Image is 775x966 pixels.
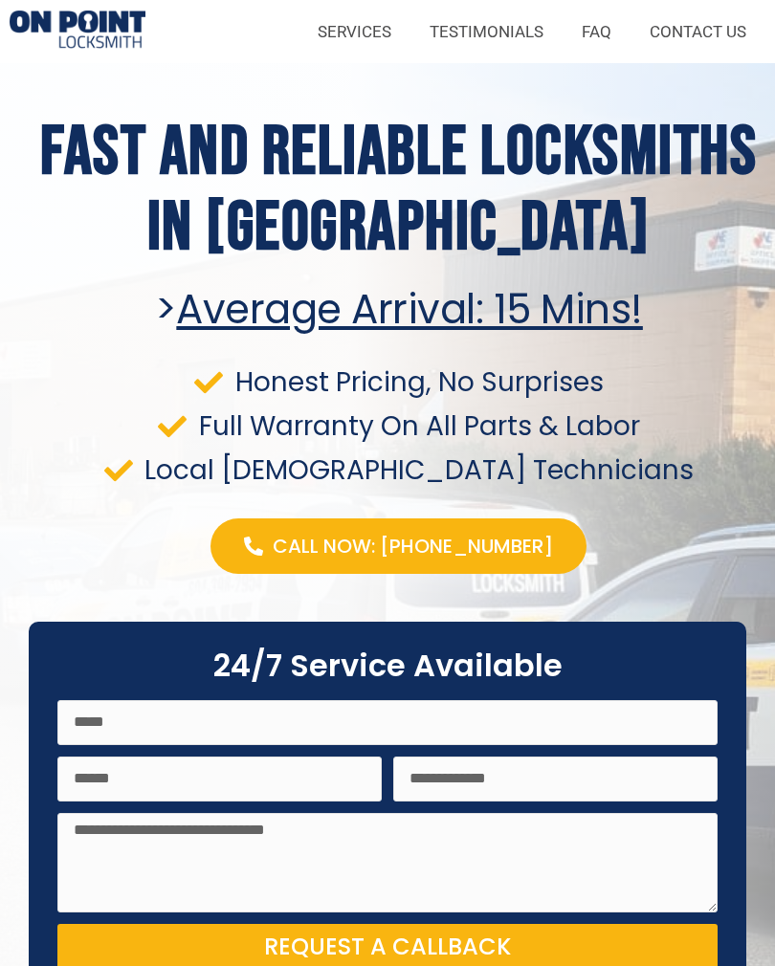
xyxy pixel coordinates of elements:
span: Honest Pricing, No Surprises [231,369,604,395]
a: TESTIMONIALS [410,10,563,54]
nav: Menu [165,10,765,54]
span: Call Now: [PHONE_NUMBER] [273,533,553,560]
span: Local [DEMOGRAPHIC_DATA] Technicians [140,457,694,483]
a: FAQ [563,10,631,54]
a: SERVICES [299,10,410,54]
h2: > [33,290,765,330]
a: Call Now: [PHONE_NUMBER] [210,518,587,574]
span: Full Warranty On All Parts & Labor [194,413,640,439]
u: Average arrival: 15 Mins! [176,281,643,338]
a: CONTACT US [631,10,765,54]
span: Request a Callback [264,935,511,958]
img: Locksmiths Locations 1 [10,11,145,53]
h2: 24/7 Service Available [57,650,718,681]
h1: Fast and Reliable Locksmiths In [GEOGRAPHIC_DATA] [33,115,765,266]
